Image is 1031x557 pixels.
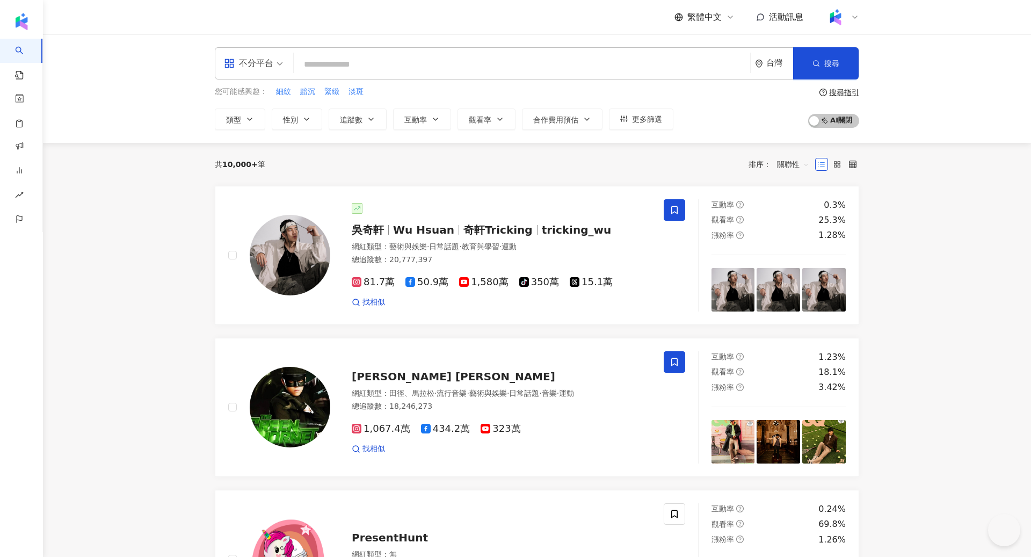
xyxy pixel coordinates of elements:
[275,86,292,98] button: 細紋
[352,531,428,544] span: PresentHunt
[250,367,330,447] img: KOL Avatar
[507,389,509,397] span: ·
[711,535,734,544] span: 漲粉率
[736,232,744,239] span: question-circle
[819,89,827,96] span: question-circle
[736,353,744,360] span: question-circle
[522,108,602,130] button: 合作費用預估
[818,381,846,393] div: 3.42%
[539,389,541,397] span: ·
[755,60,763,68] span: environment
[352,444,385,454] a: 找相似
[777,156,809,173] span: 關聯性
[542,223,612,236] span: tricking_wu
[533,115,578,124] span: 合作費用預估
[389,242,427,251] span: 藝術與娛樂
[352,242,651,252] div: 網紅類型 ：
[276,86,291,97] span: 細紋
[757,420,800,464] img: post-image
[393,223,454,236] span: Wu Hsuan
[609,108,673,130] button: 更多篩選
[215,86,267,97] span: 您可能感興趣：
[404,115,427,124] span: 互動率
[348,86,364,97] span: 淡斑
[632,115,662,124] span: 更多篩選
[324,86,340,98] button: 緊緻
[250,215,330,295] img: KOL Avatar
[393,108,451,130] button: 互動率
[467,389,469,397] span: ·
[711,200,734,209] span: 互動率
[462,242,499,251] span: 教育與學習
[437,389,467,397] span: 流行音樂
[818,214,846,226] div: 25.3%
[988,514,1020,546] iframe: Help Scout Beacon - Open
[463,223,533,236] span: 奇軒Tricking
[389,389,434,397] span: 田徑、馬拉松
[427,242,429,251] span: ·
[757,268,800,312] img: post-image
[215,160,265,169] div: 共 筆
[362,444,385,454] span: 找相似
[711,383,734,392] span: 漲粉率
[766,59,793,68] div: 台灣
[769,12,803,22] span: 活動訊息
[736,520,744,527] span: question-circle
[352,388,651,399] div: 網紅類型 ：
[802,268,846,312] img: post-image
[818,518,846,530] div: 69.8%
[825,7,846,27] img: Kolr%20app%20icon%20%281%29.png
[348,86,364,98] button: 淡斑
[829,88,859,97] div: 搜尋指引
[469,115,491,124] span: 觀看率
[224,55,273,72] div: 不分平台
[224,58,235,69] span: appstore
[824,59,839,68] span: 搜尋
[13,13,30,30] img: logo icon
[711,231,734,240] span: 漲粉率
[824,199,846,211] div: 0.3%
[711,268,755,312] img: post-image
[15,39,37,81] a: search
[340,115,362,124] span: 追蹤數
[300,86,316,98] button: 黯沉
[352,223,384,236] span: 吳奇軒
[324,86,339,97] span: 緊緻
[458,108,515,130] button: 觀看率
[469,389,507,397] span: 藝術與娛樂
[329,108,387,130] button: 追蹤數
[818,351,846,363] div: 1.23%
[711,367,734,376] span: 觀看率
[459,242,461,251] span: ·
[749,156,815,173] div: 排序：
[818,366,846,378] div: 18.1%
[818,503,846,515] div: 0.24%
[215,338,859,477] a: KOL Avatar[PERSON_NAME] [PERSON_NAME]網紅類型：田徑、馬拉松·流行音樂·藝術與娛樂·日常話題·音樂·運動總追蹤數：18,246,2731,067.4萬434....
[736,201,744,208] span: question-circle
[711,420,755,464] img: post-image
[15,184,24,208] span: rise
[736,384,744,391] span: question-circle
[352,423,410,435] span: 1,067.4萬
[711,352,734,361] span: 互動率
[459,277,509,288] span: 1,580萬
[481,423,520,435] span: 323萬
[736,368,744,375] span: question-circle
[300,86,315,97] span: 黯沉
[818,229,846,241] div: 1.28%
[429,242,459,251] span: 日常話題
[499,242,502,251] span: ·
[352,255,651,265] div: 總追蹤數 ： 20,777,397
[352,277,395,288] span: 81.7萬
[434,389,437,397] span: ·
[542,389,557,397] span: 音樂
[559,389,574,397] span: 運動
[352,370,555,383] span: [PERSON_NAME] [PERSON_NAME]
[283,115,298,124] span: 性別
[711,504,734,513] span: 互動率
[352,297,385,308] a: 找相似
[215,108,265,130] button: 類型
[802,420,846,464] img: post-image
[793,47,859,79] button: 搜尋
[502,242,517,251] span: 運動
